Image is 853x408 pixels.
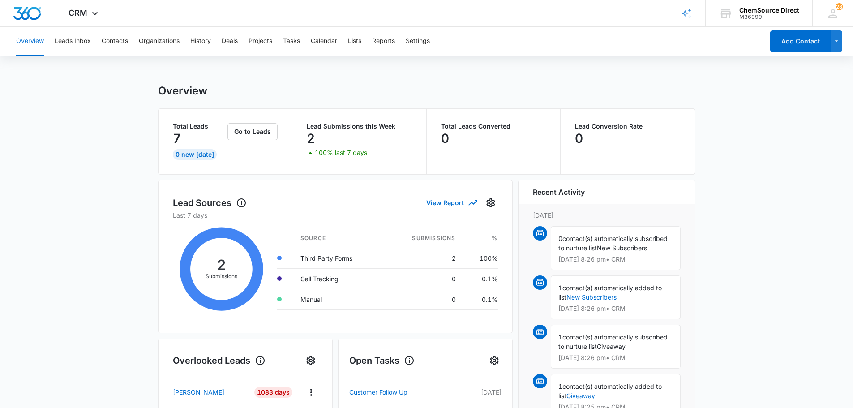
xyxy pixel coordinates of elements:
[441,123,546,129] p: Total Leads Converted
[372,27,395,56] button: Reports
[283,27,300,56] button: Tasks
[836,3,843,10] span: 28
[55,27,91,56] button: Leads Inbox
[173,131,181,146] p: 7
[558,305,673,312] p: [DATE] 8:26 pm • CRM
[487,353,502,368] button: Settings
[16,27,44,56] button: Overview
[484,196,498,210] button: Settings
[558,235,562,242] span: 0
[597,244,647,252] span: New Subscribers
[384,268,463,289] td: 0
[739,7,799,14] div: account name
[384,248,463,268] td: 2
[293,289,384,309] td: Manual
[558,284,662,301] span: contact(s) automatically added to list
[227,128,278,135] a: Go to Leads
[384,289,463,309] td: 0
[463,248,498,268] td: 100%
[566,293,617,301] a: New Subscribers
[173,196,247,210] h1: Lead Sources
[558,382,562,390] span: 1
[566,392,595,399] a: Giveaway
[558,333,668,350] span: contact(s) automatically subscribed to nurture list
[441,131,449,146] p: 0
[102,27,128,56] button: Contacts
[558,355,673,361] p: [DATE] 8:26 pm • CRM
[575,131,583,146] p: 0
[463,229,498,248] th: %
[173,354,266,367] h1: Overlooked Leads
[249,27,272,56] button: Projects
[227,123,278,140] button: Go to Leads
[307,131,315,146] p: 2
[293,229,384,248] th: Source
[575,123,681,129] p: Lead Conversion Rate
[69,8,87,17] span: CRM
[254,387,292,398] div: 1083 Days
[190,27,211,56] button: History
[349,354,415,367] h1: Open Tasks
[558,333,562,341] span: 1
[139,27,180,56] button: Organizations
[173,149,217,160] div: 0 New [DATE]
[349,387,454,398] a: Customer Follow Up
[304,385,318,399] button: Actions
[770,30,831,52] button: Add Contact
[836,3,843,10] div: notifications count
[558,256,673,262] p: [DATE] 8:26 pm • CRM
[307,123,412,129] p: Lead Submissions this Week
[426,195,476,210] button: View Report
[558,235,668,252] span: contact(s) automatically subscribed to nurture list
[222,27,238,56] button: Deals
[406,27,430,56] button: Settings
[348,27,361,56] button: Lists
[597,343,626,350] span: Giveaway
[463,289,498,309] td: 0.1%
[293,268,384,289] td: Call Tracking
[293,248,384,268] td: Third Party Forms
[533,187,585,198] h6: Recent Activity
[739,14,799,20] div: account id
[311,27,337,56] button: Calendar
[173,387,224,397] p: [PERSON_NAME]
[558,382,662,399] span: contact(s) automatically added to list
[558,284,562,292] span: 1
[454,387,502,397] p: [DATE]
[533,210,681,220] p: [DATE]
[173,387,248,397] a: [PERSON_NAME]
[173,210,498,220] p: Last 7 days
[158,84,207,98] h1: Overview
[304,353,318,368] button: Settings
[384,229,463,248] th: Submissions
[173,123,226,129] p: Total Leads
[315,150,367,156] p: 100% last 7 days
[463,268,498,289] td: 0.1%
